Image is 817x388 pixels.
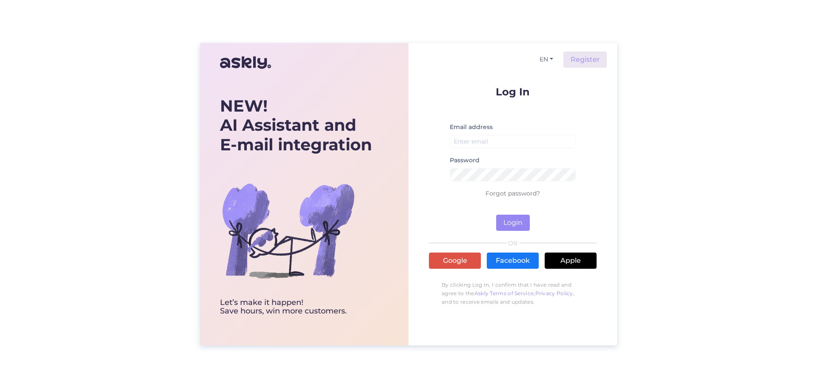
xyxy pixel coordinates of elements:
button: Login [496,215,530,231]
input: Enter email [450,135,576,148]
img: bg-askly [220,162,356,299]
img: Askly [220,52,271,73]
p: Log In [429,86,597,97]
a: Facebook [487,253,539,269]
a: Askly Terms of Service [474,290,534,296]
a: Apple [545,253,597,269]
button: EN [536,53,557,66]
label: Password [450,156,480,165]
a: Register [563,52,607,68]
div: Let’s make it happen! Save hours, win more customers. [220,299,372,316]
label: Email address [450,123,493,132]
div: AI Assistant and E-mail integration [220,96,372,155]
b: NEW! [220,96,268,116]
a: Google [429,253,481,269]
p: By clicking Log In, I confirm that I have read and agree to the , , and to receive emails and upd... [429,276,597,310]
a: Forgot password? [486,190,540,197]
span: OR [507,240,519,246]
a: Privacy Policy [535,290,573,296]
